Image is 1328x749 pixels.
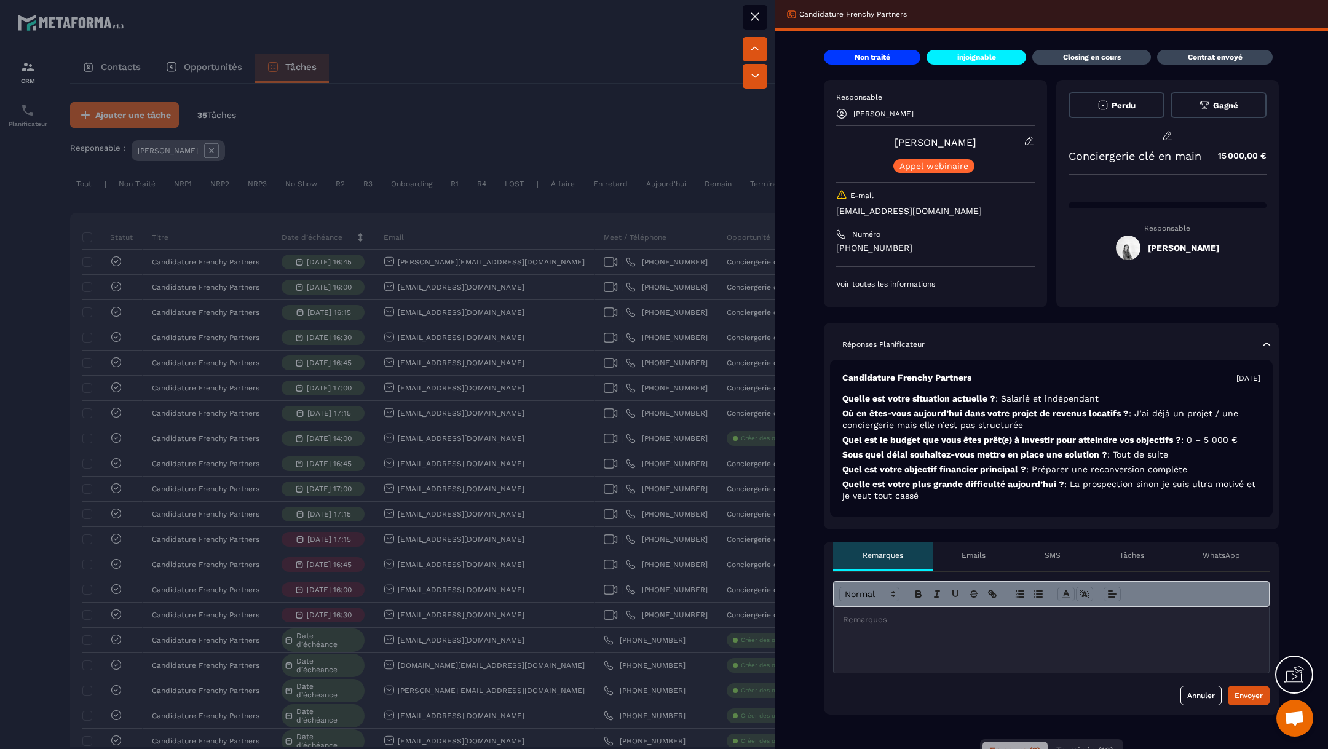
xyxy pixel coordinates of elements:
[1026,464,1187,474] span: : Préparer une reconversion complète
[853,109,914,118] p: [PERSON_NAME]
[1228,686,1270,705] button: Envoyer
[855,52,890,62] p: Non traité
[1181,435,1238,445] span: : 0 – 5 000 €
[1063,52,1121,62] p: Closing en cours
[842,449,1260,461] p: Sous quel délai souhaitez-vous mettre en place une solution ?
[895,137,976,148] a: [PERSON_NAME]
[1112,101,1136,110] span: Perdu
[1107,450,1168,459] span: : Tout de suite
[1276,700,1313,737] div: Ouvrir le chat
[842,464,1260,475] p: Quel est votre objectif financier principal ?
[1206,144,1267,168] p: 15 000,00 €
[836,92,1035,102] p: Responsable
[1069,224,1267,232] p: Responsable
[863,550,903,560] p: Remarques
[1203,550,1240,560] p: WhatsApp
[1235,689,1263,702] div: Envoyer
[1180,686,1222,705] button: Annuler
[842,339,925,349] p: Réponses Planificateur
[842,408,1260,431] p: Où en êtes-vous aujourd’hui dans votre projet de revenus locatifs ?
[899,162,968,170] p: Appel webinaire
[962,550,986,560] p: Emails
[957,52,996,62] p: injoignable
[850,191,874,200] p: E-mail
[1069,92,1164,118] button: Perdu
[842,372,971,384] p: Candidature Frenchy Partners
[852,229,880,239] p: Numéro
[1045,550,1061,560] p: SMS
[836,242,1035,254] p: [PHONE_NUMBER]
[1171,92,1267,118] button: Gagné
[1188,52,1243,62] p: Contrat envoyé
[842,478,1260,502] p: Quelle est votre plus grande difficulté aujourd’hui ?
[842,393,1260,405] p: Quelle est votre situation actuelle ?
[836,205,1035,217] p: [EMAIL_ADDRESS][DOMAIN_NAME]
[1148,243,1219,253] h5: [PERSON_NAME]
[1120,550,1144,560] p: Tâches
[1236,373,1260,383] p: [DATE]
[842,434,1260,446] p: Quel est le budget que vous êtes prêt(e) à investir pour atteindre vos objectifs ?
[1213,101,1238,110] span: Gagné
[995,394,1099,403] span: : Salarié et indépendant
[836,279,1035,289] p: Voir toutes les informations
[799,9,907,19] p: Candidature Frenchy Partners
[1069,149,1201,162] p: Conciergerie clé en main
